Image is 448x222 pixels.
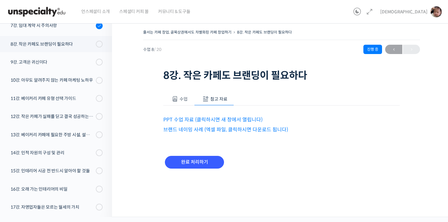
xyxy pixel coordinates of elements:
div: 10강. 아무도 알려주지 않는 카페 마케팅 노하우 [11,77,94,84]
div: 7강. 임대 계약 시 주의사항 [11,22,94,29]
div: 진행 중 [363,45,382,54]
div: 9강. 고객은 귀신이다 [11,59,94,66]
a: PPT 수업 자료 (클릭하시면 새 창에서 열립니다) [163,116,263,123]
span: [DEMOGRAPHIC_DATA] [380,9,427,15]
span: 수업 [180,96,188,102]
span: 대화 [57,180,64,185]
span: 수업 8 [143,48,161,52]
div: 13강. 베이커리 카페에 필요한 주방 시설, 설비 종류 [11,131,94,138]
a: 브랜드 네이밍 사례 (엑셀 파일, 클릭하시면 다운로드 됩니다) [163,126,288,133]
a: 홈 [2,170,41,186]
a: 8강. 작은 카페도 브랜딩이 필요하다 [237,30,292,34]
span: 설정 [96,180,104,185]
div: 14강. 인적 자원의 구성 및 관리 [11,149,94,156]
span: 참고 자료 [210,96,227,102]
input: 완료 처리하기 [165,156,224,169]
a: 설정 [80,170,119,186]
div: 17강. 자영업자들은 모르는 월세의 가치 [11,204,94,211]
span: / 20 [154,47,161,52]
div: 11강. 베이커리 카페 유형 선택 가이드 [11,95,94,102]
a: 줄서는 카페 창업, 골목상권에서도 차별화된 카페 창업하기 [143,30,231,34]
h1: 8강. 작은 카페도 브랜딩이 필요하다 [163,70,400,81]
div: 15강. 인테리어 시공 전 반드시 알아야 할 것들 [11,167,94,174]
a: 대화 [41,170,80,186]
div: 12강. 작은 카페가 실패를 딛고 결국 성공하는 방법 [11,113,94,120]
span: 홈 [20,180,23,185]
span: ← [385,45,402,54]
div: 8강. 작은 카페도 브랜딩이 필요하다 [11,41,94,48]
a: ←이전 [385,45,402,54]
div: 16강. 오래 가는 인테리어의 비밀 [11,186,94,193]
